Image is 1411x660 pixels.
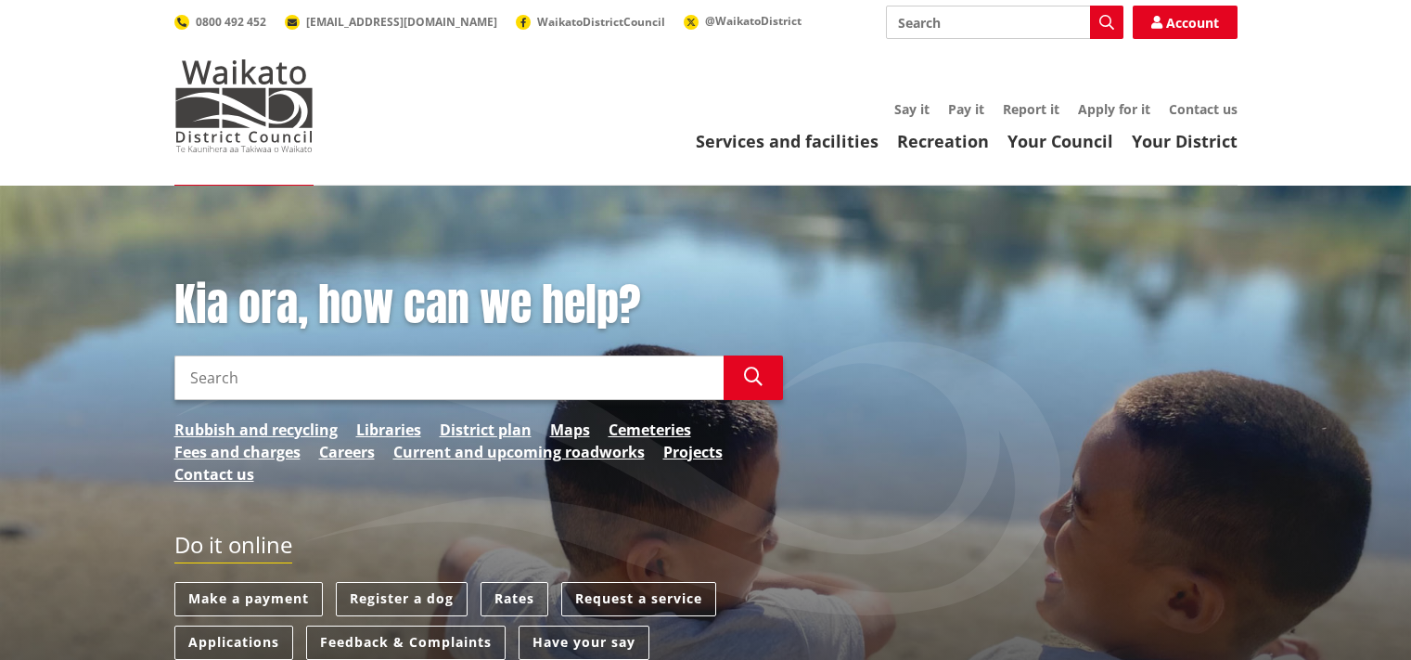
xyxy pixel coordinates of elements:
a: Rubbish and recycling [174,419,338,441]
a: Request a service [561,582,716,616]
a: Maps [550,419,590,441]
span: 0800 492 452 [196,14,266,30]
input: Search input [174,356,724,400]
a: Your District [1132,130,1238,152]
h1: Kia ora, how can we help? [174,278,783,332]
a: Register a dog [336,582,468,616]
span: WaikatoDistrictCouncil [537,14,665,30]
a: Pay it [948,100,984,118]
a: [EMAIL_ADDRESS][DOMAIN_NAME] [285,14,497,30]
span: @WaikatoDistrict [705,13,802,29]
a: @WaikatoDistrict [684,13,802,29]
a: Have your say [519,626,649,660]
a: Applications [174,626,293,660]
a: District plan [440,419,532,441]
span: [EMAIL_ADDRESS][DOMAIN_NAME] [306,14,497,30]
a: Rates [481,582,548,616]
a: Report it [1003,100,1059,118]
img: Waikato District Council - Te Kaunihera aa Takiwaa o Waikato [174,59,314,152]
a: WaikatoDistrictCouncil [516,14,665,30]
a: Your Council [1007,130,1113,152]
h2: Do it online [174,532,292,564]
a: Current and upcoming roadworks [393,441,645,463]
a: Contact us [174,463,254,485]
a: Libraries [356,419,421,441]
a: Careers [319,441,375,463]
a: Say it [894,100,930,118]
a: Apply for it [1078,100,1150,118]
a: Cemeteries [609,419,691,441]
a: Contact us [1169,100,1238,118]
a: Recreation [897,130,989,152]
a: Feedback & Complaints [306,626,506,660]
input: Search input [886,6,1123,39]
a: Make a payment [174,582,323,616]
a: Account [1133,6,1238,39]
a: Fees and charges [174,441,301,463]
a: 0800 492 452 [174,14,266,30]
a: Services and facilities [696,130,879,152]
a: Projects [663,441,723,463]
